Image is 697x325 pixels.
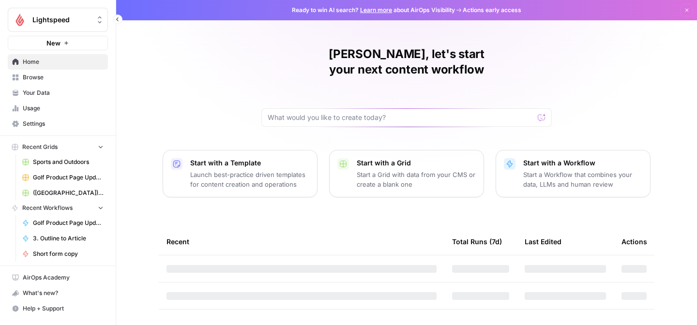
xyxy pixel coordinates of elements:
span: Short form copy [33,250,104,258]
button: What's new? [8,285,108,301]
p: Start with a Grid [357,158,476,168]
span: Ready to win AI search? about AirOps Visibility [292,6,455,15]
a: Golf Product Page Update [18,215,108,231]
button: Start with a GridStart a Grid with data from your CMS or create a blank one [329,150,484,197]
span: Sports and Outdoors [33,158,104,166]
span: Golf Product Page Update [33,173,104,182]
span: Usage [23,104,104,113]
span: Settings [23,119,104,128]
a: Golf Product Page Update [18,170,108,185]
div: What's new? [8,286,107,300]
div: Actions [621,228,647,255]
a: Short form copy [18,246,108,262]
a: Your Data [8,85,108,101]
span: AirOps Academy [23,273,104,282]
span: Browse [23,73,104,82]
a: Learn more [360,6,392,14]
div: Total Runs (7d) [452,228,502,255]
button: Workspace: Lightspeed [8,8,108,32]
span: Your Data [23,89,104,97]
input: What would you like to create today? [268,113,534,122]
a: Home [8,54,108,70]
button: Start with a TemplateLaunch best-practice driven templates for content creation and operations [163,150,318,197]
p: Start with a Workflow [523,158,642,168]
p: Start a Grid with data from your CMS or create a blank one [357,170,476,189]
button: Recent Grids [8,140,108,154]
span: Actions early access [463,6,521,15]
a: AirOps Academy [8,270,108,285]
button: Start with a WorkflowStart a Workflow that combines your data, LLMs and human review [496,150,651,197]
a: Settings [8,116,108,132]
span: New [46,38,61,48]
div: Recent [167,228,437,255]
span: Recent Grids [22,143,58,151]
p: Launch best-practice driven templates for content creation and operations [190,170,309,189]
span: ([GEOGRAPHIC_DATA]) [DEMOGRAPHIC_DATA] - Generate Articles [33,189,104,197]
button: Help + Support [8,301,108,316]
h1: [PERSON_NAME], let's start your next content workflow [261,46,552,77]
p: Start a Workflow that combines your data, LLMs and human review [523,170,642,189]
a: Usage [8,101,108,116]
span: Home [23,58,104,66]
a: Browse [8,70,108,85]
a: ([GEOGRAPHIC_DATA]) [DEMOGRAPHIC_DATA] - Generate Articles [18,185,108,201]
div: Last Edited [525,228,561,255]
span: 3. Outline to Article [33,234,104,243]
a: Sports and Outdoors [18,154,108,170]
a: 3. Outline to Article [18,231,108,246]
img: Lightspeed Logo [11,11,29,29]
button: Recent Workflows [8,201,108,215]
span: Help + Support [23,304,104,313]
button: New [8,36,108,50]
span: Golf Product Page Update [33,219,104,227]
span: Recent Workflows [22,204,73,212]
p: Start with a Template [190,158,309,168]
span: Lightspeed [32,15,91,25]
